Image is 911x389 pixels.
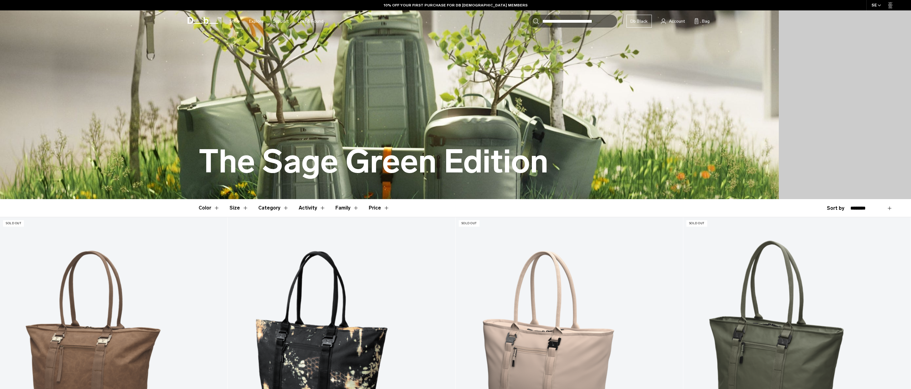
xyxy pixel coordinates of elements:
button: Toggle Filter [335,199,359,217]
span: Account [669,18,685,25]
a: Account [661,17,685,25]
button: Toggle Filter [258,199,289,217]
a: Db Black [626,15,652,28]
p: Sold Out [686,220,707,227]
a: Lost & Found [298,10,323,32]
p: Sold Out [459,220,480,227]
span: Bag [702,18,710,25]
button: Toggle Filter [230,199,248,217]
nav: Main Navigation [225,10,328,32]
p: Sold Out [3,220,24,227]
h1: The Sage Green Edition [199,144,548,179]
button: Bag [694,17,710,25]
a: 10% OFF YOUR FIRST PURCHASE FOR DB [DEMOGRAPHIC_DATA] MEMBERS [384,2,528,8]
button: Toggle Filter [199,199,220,217]
button: Toggle Filter [299,199,326,217]
a: Support [273,10,289,32]
a: Explore [249,10,264,32]
a: Shop [230,10,240,32]
button: Toggle Price [369,199,390,217]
